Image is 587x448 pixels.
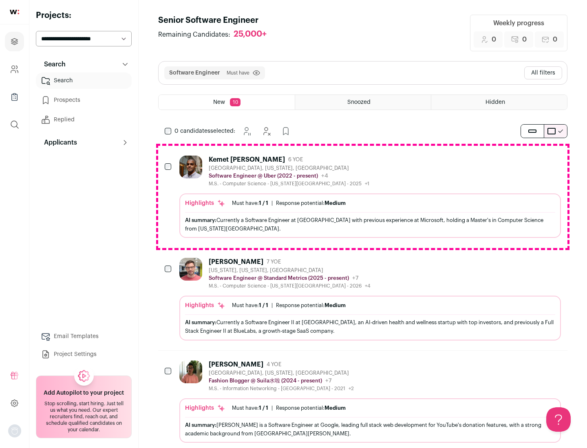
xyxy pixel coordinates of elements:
span: AI summary: [185,217,216,223]
div: Highlights [185,404,225,412]
button: Applicants [36,134,132,151]
a: [PERSON_NAME] 7 YOE [US_STATE], [US_STATE], [GEOGRAPHIC_DATA] Software Engineer @ Standard Metric... [179,258,561,340]
a: Project Settings [36,346,132,362]
div: Response potential: [276,405,346,411]
div: [GEOGRAPHIC_DATA], [US_STATE], [GEOGRAPHIC_DATA] [209,165,369,171]
a: Prospects [36,92,132,108]
div: [PERSON_NAME] [209,258,263,266]
span: New [213,99,225,105]
div: M.S. - Information Networking - [GEOGRAPHIC_DATA] - 2021 [209,385,354,392]
div: M.S. - Computer Science - [US_STATE][GEOGRAPHIC_DATA] - 2026 [209,283,371,289]
div: Weekly progress [493,18,544,28]
span: Must have [227,70,249,76]
span: +4 [321,173,328,179]
span: +2 [349,386,354,391]
div: M.S. - Computer Science - [US_STATE][GEOGRAPHIC_DATA] - 2025 [209,180,369,187]
span: Medium [324,303,346,308]
h2: Add Autopilot to your project [44,389,124,397]
span: Snoozed [347,99,371,105]
div: 25,000+ [234,29,267,40]
img: 0fb184815f518ed3bcaf4f46c87e3bafcb34ea1ec747045ab451f3ffb05d485a [179,258,202,281]
div: [PERSON_NAME] [209,360,263,369]
div: Must have: [232,405,268,411]
iframe: Help Scout Beacon - Open [546,407,571,432]
img: nopic.png [8,424,21,437]
span: AI summary: [185,422,216,428]
button: Software Engineer [169,69,220,77]
span: 0 [492,35,496,44]
a: Kemet [PERSON_NAME] 6 YOE [GEOGRAPHIC_DATA], [US_STATE], [GEOGRAPHIC_DATA] Software Engineer @ Ub... [179,156,561,238]
a: Search [36,72,132,89]
div: Currently a Software Engineer at [GEOGRAPHIC_DATA] with previous experience at Microsoft, holding... [185,216,555,233]
a: Company and ATS Settings [5,59,24,79]
p: Search [39,59,66,69]
span: selected: [174,127,235,135]
img: 1d26598260d5d9f7a69202d59cf331847448e6cffe37083edaed4f8fc8795bfe [179,156,202,178]
ul: | [232,200,346,206]
p: Software Engineer @ Standard Metrics (2025 - present) [209,275,349,281]
span: AI summary: [185,320,216,325]
div: [GEOGRAPHIC_DATA], [US_STATE], [GEOGRAPHIC_DATA] [209,370,354,376]
ul: | [232,302,346,309]
span: 0 [522,35,527,44]
a: Replied [36,112,132,128]
a: Projects [5,32,24,51]
div: Highlights [185,199,225,207]
div: [US_STATE], [US_STATE], [GEOGRAPHIC_DATA] [209,267,371,274]
a: Add Autopilot to your project Stop scrolling, start hiring. Just tell us what you need. Our exper... [36,376,132,438]
a: Hidden [431,95,567,110]
img: wellfound-shorthand-0d5821cbd27db2630d0214b213865d53afaa358527fdda9d0ea32b1df1b89c2c.svg [10,10,19,14]
a: Email Templates [36,328,132,345]
span: Medium [324,200,346,206]
div: Must have: [232,200,268,206]
div: Stop scrolling, start hiring. Just tell us what you need. Our expert recruiters find, reach out, ... [41,400,126,433]
button: Add to Prospects [278,123,294,139]
a: Company Lists [5,87,24,107]
div: Kemet [PERSON_NAME] [209,156,285,164]
span: 6 YOE [288,156,303,163]
span: Hidden [485,99,505,105]
p: Applicants [39,138,77,147]
div: Response potential: [276,302,346,309]
p: Software Engineer @ Uber (2022 - present) [209,173,318,179]
span: 1 / 1 [259,200,268,206]
span: 1 / 1 [259,303,268,308]
span: 1 / 1 [259,405,268,411]
span: Medium [324,405,346,411]
img: 322c244f3187aa81024ea13e08450523775794405435f85740c15dbe0cd0baab.jpg [179,360,202,383]
div: [PERSON_NAME] is a Software Engineer at Google, leading full stack web development for YouTube's ... [185,421,555,438]
div: Response potential: [276,200,346,206]
span: +4 [365,283,371,288]
span: +7 [325,378,332,384]
a: Snoozed [295,95,431,110]
button: Hide [258,123,274,139]
span: 4 YOE [267,361,281,368]
span: Remaining Candidates: [158,30,230,40]
span: 7 YOE [267,259,281,265]
span: +7 [352,275,359,281]
button: Open dropdown [8,424,21,437]
button: All filters [524,66,562,79]
h2: Projects: [36,10,132,21]
ul: | [232,405,346,411]
div: Must have: [232,302,268,309]
div: Currently a Software Engineer II at [GEOGRAPHIC_DATA], an AI-driven health and wellness startup w... [185,318,555,335]
span: 0 [553,35,557,44]
button: Search [36,56,132,72]
h1: Senior Software Engineer [158,15,275,26]
a: [PERSON_NAME] 4 YOE [GEOGRAPHIC_DATA], [US_STATE], [GEOGRAPHIC_DATA] Fashion Blogger @ Suila水啦 (2... [179,360,561,443]
div: Highlights [185,301,225,310]
p: Fashion Blogger @ Suila水啦 (2024 - present) [209,378,322,384]
span: 0 candidates [174,128,210,134]
button: Snooze [238,123,255,139]
span: 10 [230,98,241,106]
span: +1 [365,181,369,186]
